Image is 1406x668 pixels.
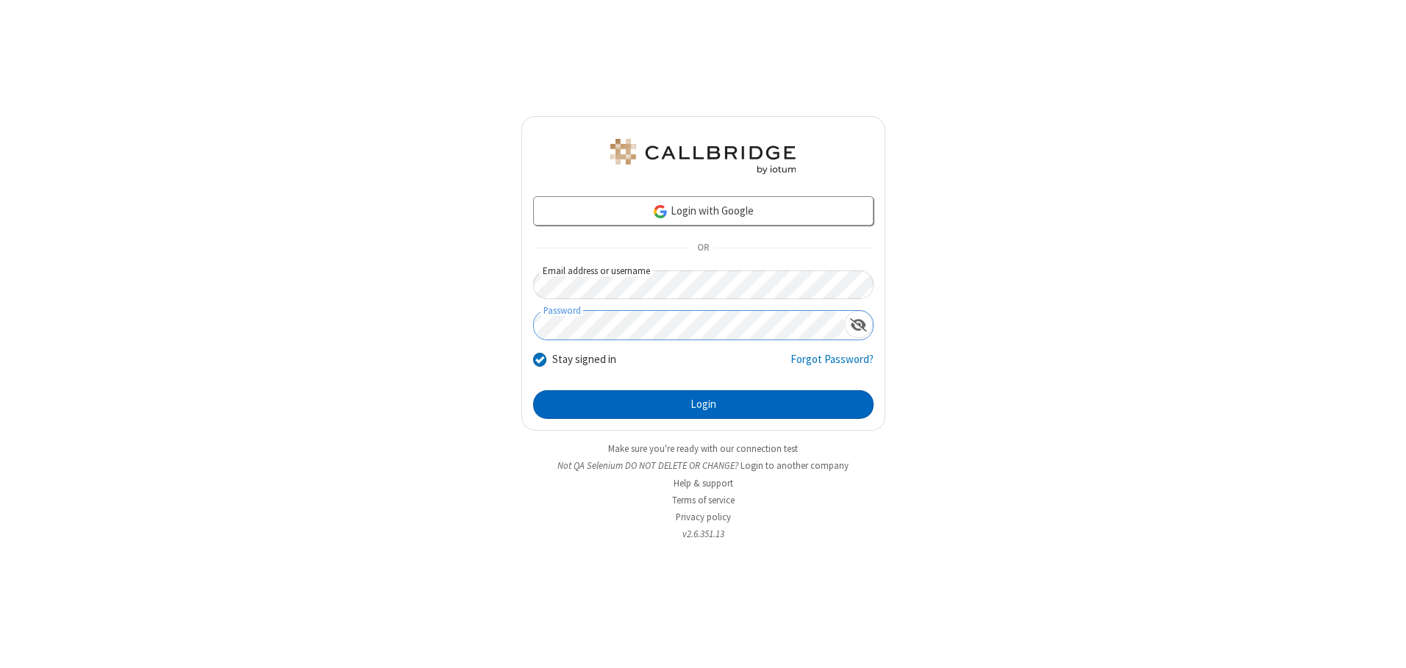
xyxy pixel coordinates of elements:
input: Password [534,311,844,340]
li: v2.6.351.13 [521,527,885,541]
button: Login to another company [741,459,849,473]
a: Privacy policy [676,511,731,523]
img: QA Selenium DO NOT DELETE OR CHANGE [607,139,799,174]
div: Show password [844,311,873,338]
button: Login [533,390,874,420]
span: OR [691,238,715,259]
img: google-icon.png [652,204,668,220]
li: Not QA Selenium DO NOT DELETE OR CHANGE? [521,459,885,473]
a: Forgot Password? [791,351,874,379]
label: Stay signed in [552,351,616,368]
a: Help & support [674,477,733,489]
a: Make sure you're ready with our connection test [608,442,798,455]
a: Terms of service [672,494,735,506]
input: Email address or username [533,270,874,299]
a: Login with Google [533,196,874,226]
